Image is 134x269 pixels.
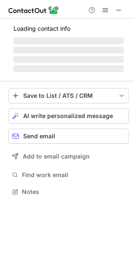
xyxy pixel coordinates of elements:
span: Find work email [22,171,126,179]
span: ‌ [13,65,124,72]
span: Notes [22,188,126,196]
button: Send email [8,129,129,144]
span: Add to email campaign [23,153,90,160]
img: ContactOut v5.3.10 [8,5,59,15]
span: ‌ [13,38,124,44]
button: save-profile-one-click [8,88,129,103]
button: Find work email [8,169,129,181]
span: ‌ [13,56,124,63]
button: AI write personalized message [8,108,129,124]
span: Send email [23,133,55,140]
span: AI write personalized message [23,113,113,119]
p: Loading contact info [13,25,124,32]
div: Save to List / ATS / CRM [23,92,114,99]
span: ‌ [13,47,124,54]
button: Notes [8,186,129,198]
button: Add to email campaign [8,149,129,164]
